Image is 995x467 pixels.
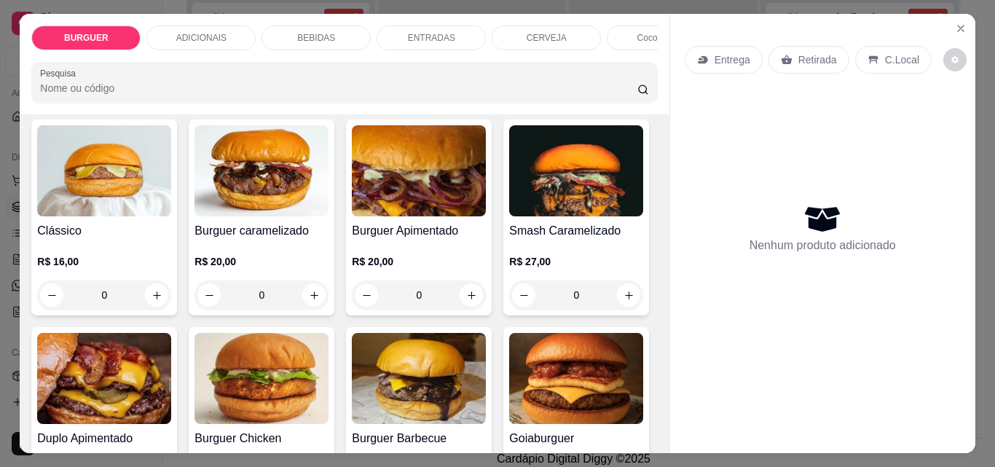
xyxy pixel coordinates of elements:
[37,254,171,269] p: R$ 16,00
[949,17,972,40] button: Close
[943,48,967,71] button: decrease-product-quantity
[40,81,637,95] input: Pesquisa
[40,283,63,307] button: decrease-product-quantity
[637,32,686,44] p: Coco gelado
[512,283,535,307] button: decrease-product-quantity
[885,52,919,67] p: C.Local
[37,430,171,447] h4: Duplo Apimentado
[509,333,643,424] img: product-image
[37,333,171,424] img: product-image
[527,32,567,44] p: CERVEJA
[197,283,221,307] button: decrease-product-quantity
[352,333,486,424] img: product-image
[297,32,335,44] p: BEBIDAS
[145,283,168,307] button: increase-product-quantity
[509,125,643,216] img: product-image
[176,32,227,44] p: ADICIONAIS
[509,222,643,240] h4: Smash Caramelizado
[617,283,640,307] button: increase-product-quantity
[715,52,750,67] p: Entrega
[509,430,643,447] h4: Goiaburguer
[194,333,329,424] img: product-image
[194,222,329,240] h4: Burguer caramelizado
[798,52,837,67] p: Retirada
[40,67,81,79] label: Pesquisa
[352,430,486,447] h4: Burguer Barbecue
[64,32,109,44] p: BURGUER
[37,222,171,240] h4: Clássico
[352,254,486,269] p: R$ 20,00
[194,125,329,216] img: product-image
[352,125,486,216] img: product-image
[352,222,486,240] h4: Burguer Apimentado
[194,430,329,447] h4: Burguer Chicken
[302,283,326,307] button: increase-product-quantity
[408,32,455,44] p: ENTRADAS
[509,254,643,269] p: R$ 27,00
[460,283,483,307] button: increase-product-quantity
[750,237,896,254] p: Nenhum produto adicionado
[37,125,171,216] img: product-image
[194,254,329,269] p: R$ 20,00
[355,283,378,307] button: decrease-product-quantity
